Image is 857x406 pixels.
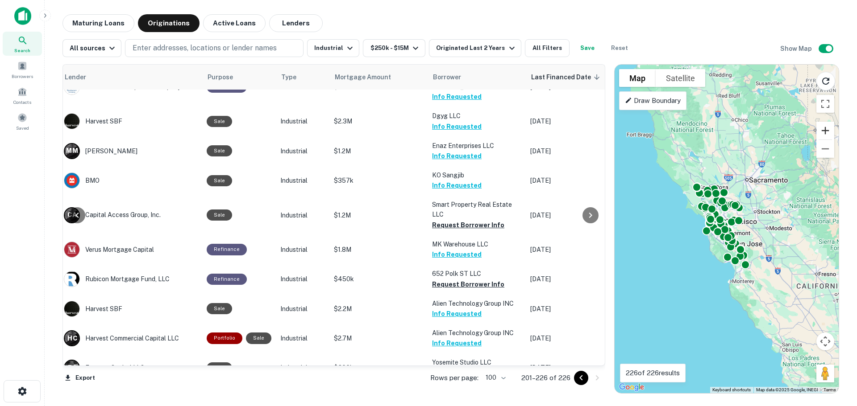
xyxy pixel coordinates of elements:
[280,116,325,126] p: Industrial
[530,274,611,284] p: [DATE]
[816,95,834,113] button: Toggle fullscreen view
[816,72,835,90] button: Reload search area
[432,121,482,132] button: Info Requested
[625,95,681,106] p: Draw Boundary
[816,140,834,158] button: Zoom out
[70,43,117,53] div: All sources
[574,371,588,385] button: Go to previous page
[432,200,521,219] p: Smart Property Real Estate LLC
[432,111,521,121] p: Dgyg LLC
[530,245,611,254] p: [DATE]
[432,357,521,367] p: Yosemite Studio LLC
[530,146,611,156] p: [DATE]
[3,83,42,107] a: Contacts
[280,274,325,284] p: Industrial
[816,122,834,139] button: Zoom in
[530,304,611,314] p: [DATE]
[530,210,611,220] p: [DATE]
[276,65,329,90] th: Type
[16,124,29,131] span: Saved
[62,39,121,57] button: All sources
[246,332,271,344] div: Sale
[432,299,521,308] p: Alien Technology Group INC
[64,143,198,159] div: [PERSON_NAME]
[3,109,42,133] div: Saved
[432,279,504,290] button: Request Borrower Info
[280,176,325,185] p: Industrial
[335,72,403,82] span: Mortgage Amount
[280,146,325,156] p: Industrial
[207,244,247,255] div: This loan purpose was for refinancing
[280,245,325,254] p: Industrial
[269,14,323,32] button: Lenders
[208,72,245,82] span: Purpose
[432,338,482,349] button: Info Requested
[3,57,42,82] a: Borrowers
[133,43,277,53] p: Enter addresses, locations or lender names
[530,116,611,126] p: [DATE]
[125,39,304,57] button: Enter addresses, locations or lender names
[656,69,705,87] button: Show satellite imagery
[64,242,198,258] div: Verus Mortgage Capital
[429,39,521,57] button: Originated Last 2 Years
[756,387,818,392] span: Map data ©2025 Google, INEGI
[207,274,247,285] div: This loan purpose was for refinancing
[482,371,507,384] div: 100
[605,39,634,57] button: Reset
[280,333,325,343] p: Industrial
[64,172,198,189] div: BMO
[64,330,198,346] div: Harvest Commercial Capital LLC
[530,333,611,343] p: [DATE]
[329,65,428,90] th: Mortgage Amount
[530,363,611,373] p: [DATE]
[334,210,423,220] p: $1.2M
[334,304,423,314] p: $2.2M
[334,363,423,373] p: $600k
[64,271,198,287] div: Rubicon Mortgage Fund, LLC
[433,72,461,82] span: Borrower
[432,328,521,338] p: Alien Technology Group INC
[280,304,325,314] p: Industrial
[3,32,42,56] a: Search
[281,72,296,82] span: Type
[207,175,232,186] div: Sale
[59,65,202,90] th: Lender
[432,239,521,249] p: MK Warehouse LLC
[334,333,423,343] p: $2.7M
[334,176,423,185] p: $357k
[626,368,680,378] p: 226 of 226 results
[428,65,526,90] th: Borrower
[12,73,33,80] span: Borrowers
[617,381,646,393] img: Google
[62,14,134,32] button: Maturing Loans
[824,387,836,392] a: Terms (opens in new tab)
[202,65,276,90] th: Purpose
[615,65,839,393] div: 0 0
[432,249,482,260] button: Info Requested
[207,116,232,127] div: Sale
[203,14,266,32] button: Active Loans
[436,43,517,53] div: Originated Last 2 Years
[334,274,423,284] p: $450k
[64,360,198,376] div: Eyecute Capital LLC
[521,373,570,383] p: 201–226 of 226
[64,207,198,223] div: Capital Access Group, Inc.
[812,335,857,377] iframe: Chat Widget
[432,170,521,180] p: KO Sangjib
[432,91,482,102] button: Info Requested
[432,141,521,151] p: Enaz Enterprises LLC
[619,69,656,87] button: Show street map
[816,332,834,350] button: Map camera controls
[432,220,504,230] button: Request Borrower Info
[334,116,423,126] p: $2.3M
[14,47,30,54] span: Search
[334,245,423,254] p: $1.8M
[280,363,325,373] p: Industrial
[207,209,232,221] div: Sale
[525,39,570,57] button: All Filters
[363,39,425,57] button: $250k - $15M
